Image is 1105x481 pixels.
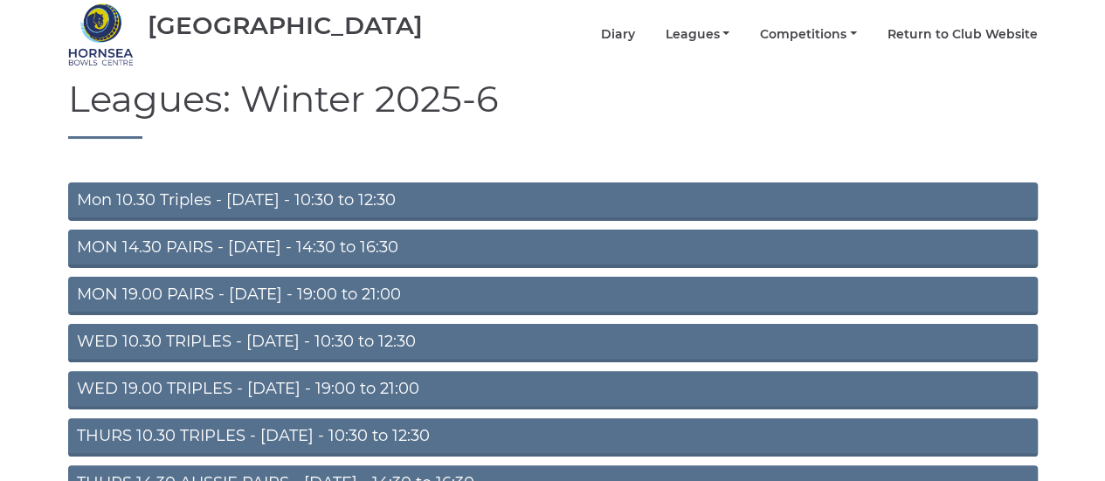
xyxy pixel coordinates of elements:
div: [GEOGRAPHIC_DATA] [148,12,423,39]
a: WED 10.30 TRIPLES - [DATE] - 10:30 to 12:30 [68,324,1038,362]
a: Mon 10.30 Triples - [DATE] - 10:30 to 12:30 [68,182,1038,221]
a: MON 19.00 PAIRS - [DATE] - 19:00 to 21:00 [68,277,1038,315]
a: Return to Club Website [887,26,1038,43]
a: MON 14.30 PAIRS - [DATE] - 14:30 to 16:30 [68,230,1038,268]
a: THURS 10.30 TRIPLES - [DATE] - 10:30 to 12:30 [68,418,1038,457]
a: WED 19.00 TRIPLES - [DATE] - 19:00 to 21:00 [68,371,1038,409]
a: Diary [600,26,634,43]
a: Competitions [760,26,857,43]
img: Hornsea Bowls Centre [68,2,134,67]
a: Leagues [665,26,729,43]
h1: Leagues: Winter 2025-6 [68,79,1038,139]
